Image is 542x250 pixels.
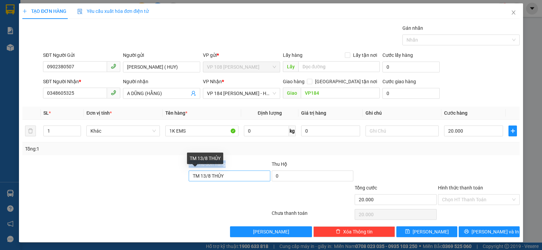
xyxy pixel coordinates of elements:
button: plus [508,126,517,136]
div: SĐT Người Nhận [43,78,120,85]
span: save [405,229,410,234]
input: Dọc đường [298,61,380,72]
span: Giao hàng [283,79,305,84]
span: printer [464,229,469,234]
span: kg [289,126,296,136]
span: TẠO ĐƠN HÀNG [22,8,66,14]
span: SL [43,110,49,116]
div: Chưa thanh toán [271,209,354,221]
span: VP 108 Lê Hồng Phong - Vũng Tàu [207,62,276,72]
span: Lấy hàng [283,52,303,58]
input: Ghi Chú [366,126,439,136]
label: Cước lấy hàng [382,52,413,58]
button: deleteXóa Thông tin [313,226,395,237]
div: TM 13/8 THỦY [187,153,223,164]
input: Ghi chú đơn hàng [189,171,270,181]
button: delete [25,126,36,136]
span: VP 184 Nguyễn Văn Trỗi - HCM [207,88,276,98]
span: Thu Hộ [272,161,287,167]
span: [PERSON_NAME] [413,228,449,235]
span: phone [111,64,116,69]
span: Yêu cầu xuất hóa đơn điện tử [77,8,149,14]
input: Cước lấy hàng [382,62,440,72]
span: Định lượng [258,110,282,116]
button: printer[PERSON_NAME] và In [459,226,520,237]
span: Xóa Thông tin [343,228,373,235]
th: Ghi chú [363,107,441,120]
span: phone [111,90,116,95]
div: Người nhận [123,78,200,85]
span: Khác [90,126,155,136]
input: Cước giao hàng [382,88,440,99]
span: user-add [191,91,196,96]
div: SĐT Người Gửi [43,51,120,59]
span: [GEOGRAPHIC_DATA] tận nơi [312,78,380,85]
div: Người gửi [123,51,200,59]
span: Giá trị hàng [301,110,326,116]
span: VP Nhận [203,79,222,84]
input: Dọc đường [301,88,380,98]
span: Tên hàng [165,110,187,116]
label: Cước giao hàng [382,79,416,84]
button: save[PERSON_NAME] [396,226,457,237]
span: close [511,10,516,15]
span: Tổng cước [355,185,377,190]
span: Lấy tận nơi [350,51,380,59]
label: Gán nhãn [402,25,423,31]
span: plus [509,128,517,134]
span: plus [22,9,27,14]
span: [PERSON_NAME] và In [472,228,519,235]
span: Giao [283,88,301,98]
div: VP gửi [203,51,280,59]
img: icon [77,9,83,14]
div: Tổng: 1 [25,145,210,153]
input: VD: Bàn, Ghế [165,126,238,136]
label: Hình thức thanh toán [438,185,483,190]
button: [PERSON_NAME] [230,226,312,237]
input: 0 [301,126,360,136]
button: Close [504,3,523,22]
span: Lấy [283,61,298,72]
span: Cước hàng [444,110,467,116]
span: Đơn vị tính [86,110,112,116]
span: [PERSON_NAME] [253,228,289,235]
span: delete [336,229,340,234]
